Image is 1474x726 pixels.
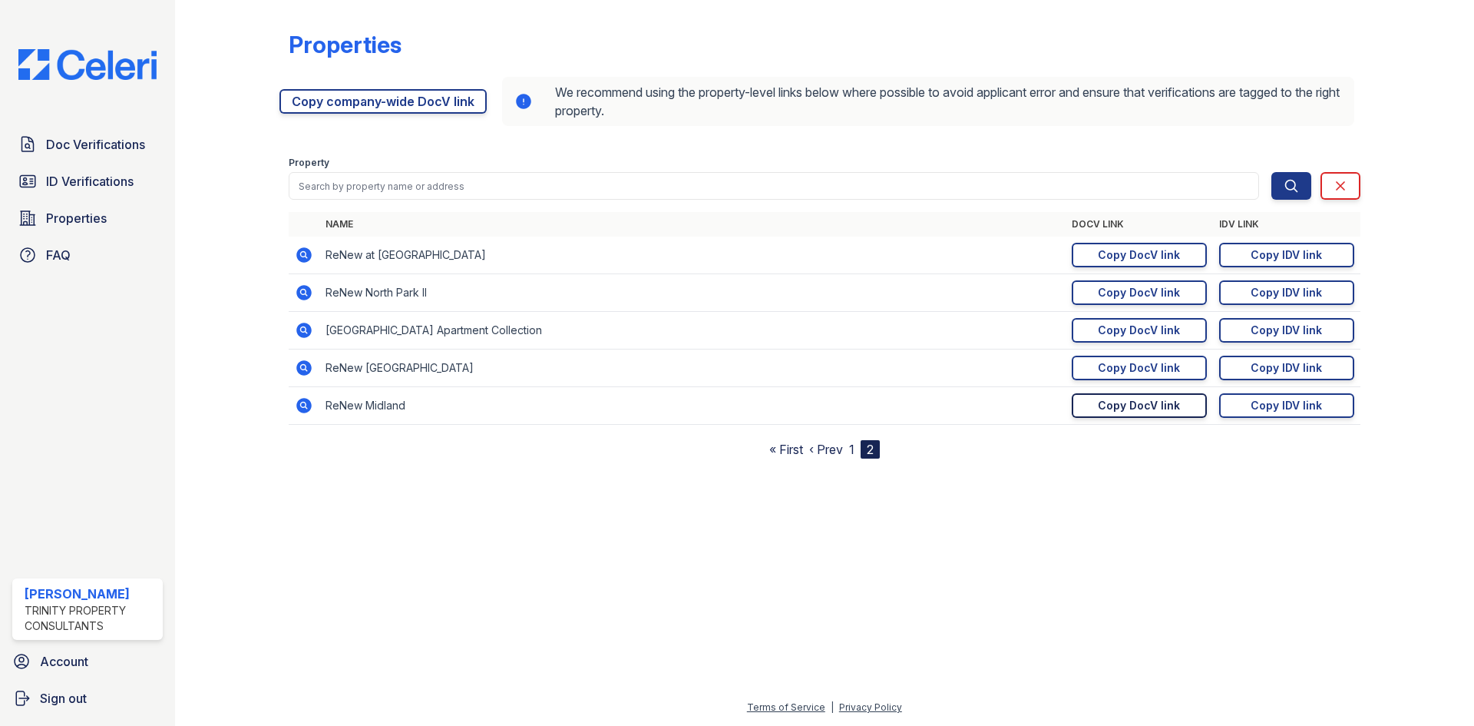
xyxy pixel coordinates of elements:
a: Sign out [6,683,169,714]
a: Copy IDV link [1219,318,1354,343]
td: ReNew Midland [319,387,1066,425]
span: Sign out [40,689,87,708]
a: Copy DocV link [1072,243,1207,267]
th: DocV Link [1066,212,1213,237]
a: Copy IDV link [1219,356,1354,380]
td: [GEOGRAPHIC_DATA] Apartment Collection [319,312,1066,350]
th: Name [319,212,1066,237]
a: « First [769,442,803,457]
a: FAQ [12,240,163,270]
a: 1 [849,442,854,457]
input: Search by property name or address [289,172,1259,200]
a: ‹ Prev [809,442,843,457]
label: Property [289,157,329,169]
td: ReNew North Park II [319,274,1066,312]
div: [PERSON_NAME] [25,585,157,603]
div: Copy IDV link [1251,360,1322,376]
div: 2 [861,440,880,459]
a: ID Verifications [12,166,163,197]
span: Properties [46,209,107,227]
div: Copy DocV link [1098,247,1180,263]
div: Copy IDV link [1251,285,1322,300]
a: Copy DocV link [1072,280,1207,305]
span: Doc Verifications [46,135,145,154]
div: Trinity Property Consultants [25,603,157,634]
span: FAQ [46,246,71,264]
a: Copy IDV link [1219,393,1354,418]
a: Account [6,646,169,677]
a: Copy DocV link [1072,393,1207,418]
td: ReNew at [GEOGRAPHIC_DATA] [319,237,1066,274]
div: Copy DocV link [1098,285,1180,300]
a: Copy IDV link [1219,280,1354,305]
div: Copy DocV link [1098,398,1180,413]
a: Copy DocV link [1072,356,1207,380]
a: Copy IDV link [1219,243,1354,267]
div: Copy DocV link [1098,323,1180,338]
span: ID Verifications [46,172,134,191]
div: Copy IDV link [1251,247,1322,263]
a: Properties [12,203,163,234]
a: Copy company-wide DocV link [279,89,487,114]
div: Copy IDV link [1251,323,1322,338]
a: Doc Verifications [12,129,163,160]
a: Privacy Policy [839,701,902,713]
a: Copy DocV link [1072,318,1207,343]
div: Copy IDV link [1251,398,1322,413]
img: CE_Logo_Blue-a8612792a0a2168367f1c8372b55b34899dd931a85d93a1a3d3e32e68fde9ad4.png [6,49,169,80]
a: Terms of Service [747,701,825,713]
span: Account [40,652,88,671]
td: ReNew [GEOGRAPHIC_DATA] [319,350,1066,387]
div: We recommend using the property-level links below where possible to avoid applicant error and ens... [502,77,1354,126]
th: IDV Link [1213,212,1360,237]
div: Properties [289,31,402,58]
div: | [831,701,834,713]
div: Copy DocV link [1098,360,1180,376]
